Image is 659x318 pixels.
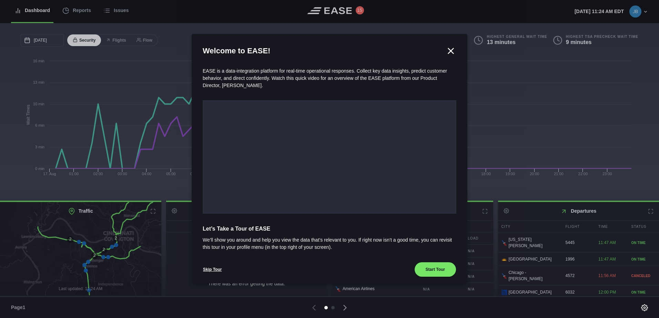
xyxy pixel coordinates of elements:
[203,262,222,277] button: Skip Tour
[203,68,447,88] span: EASE is a data-integration platform for real-time operational responses. Collect key data insight...
[11,304,28,311] span: Page 1
[203,45,445,56] h2: Welcome to EASE!
[203,225,456,233] span: Let’s Take a Tour of EASE
[414,262,456,277] button: Start Tour
[203,100,456,214] iframe: onboarding
[203,236,456,251] span: We’ll show you around and help you view the data that’s relevant to you. If right now isn’t a goo...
